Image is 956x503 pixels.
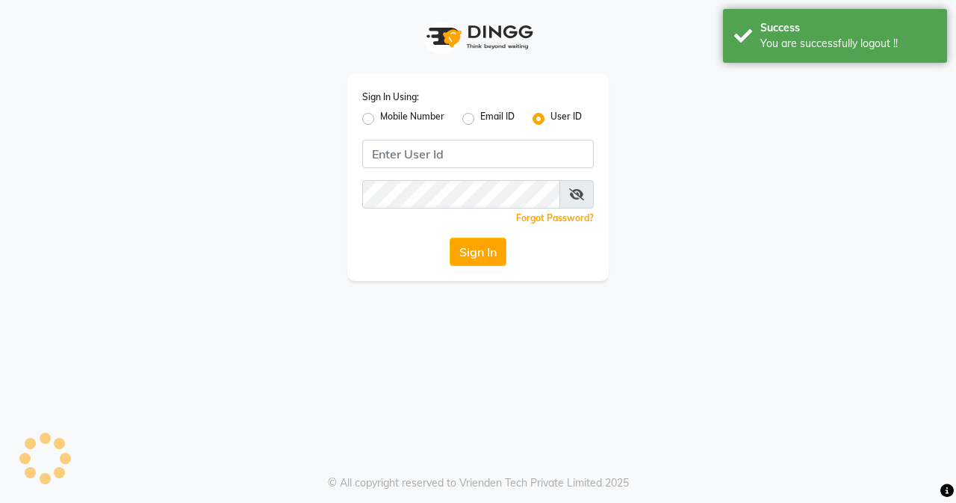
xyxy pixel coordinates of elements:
[760,20,936,36] div: Success
[380,110,444,128] label: Mobile Number
[760,36,936,52] div: You are successfully logout !!
[550,110,582,128] label: User ID
[362,90,419,104] label: Sign In Using:
[516,212,594,223] a: Forgot Password?
[480,110,515,128] label: Email ID
[362,180,560,209] input: Username
[362,140,594,168] input: Username
[450,238,506,266] button: Sign In
[418,15,538,59] img: logo1.svg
